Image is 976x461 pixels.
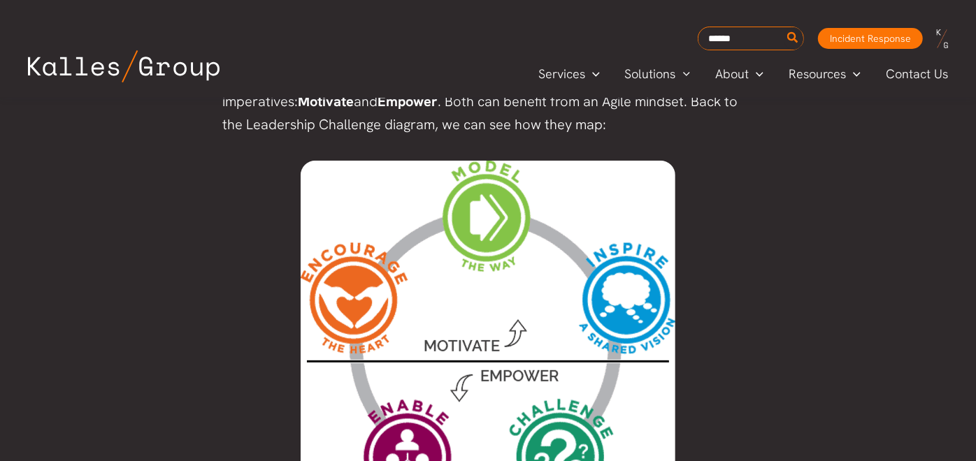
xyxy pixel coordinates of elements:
a: Contact Us [873,64,962,85]
a: SolutionsMenu Toggle [612,64,703,85]
p: The five leadership practices really come down to two imperatives: and . Both can benefit from an... [222,67,754,136]
a: AboutMenu Toggle [703,64,776,85]
span: About [715,64,749,85]
a: ResourcesMenu Toggle [776,64,873,85]
span: Menu Toggle [676,64,691,85]
span: Menu Toggle [846,64,861,85]
nav: Primary Site Navigation [526,62,962,85]
span: Menu Toggle [749,64,763,85]
a: ServicesMenu Toggle [526,64,612,85]
span: Menu Toggle [585,64,600,85]
span: Solutions [625,64,676,85]
strong: Empower [378,92,438,110]
button: Search [784,27,802,50]
span: Services [538,64,585,85]
img: Kalles Group [28,50,220,82]
span: Contact Us [886,64,948,85]
span: Resources [789,64,846,85]
a: Incident Response [818,28,923,49]
strong: Motivate [298,92,354,110]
